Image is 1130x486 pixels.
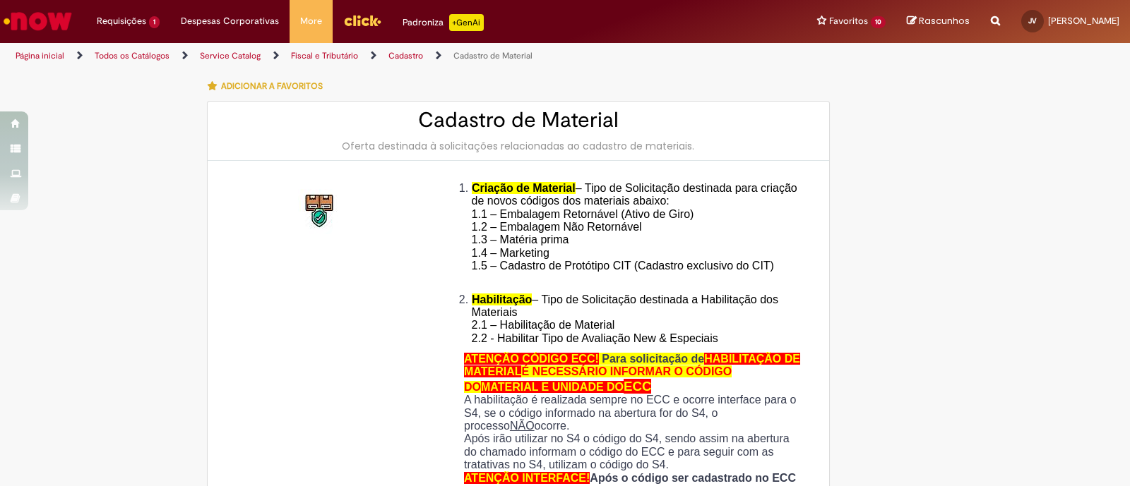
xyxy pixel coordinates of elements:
[388,50,423,61] a: Cadastro
[464,353,800,377] span: HABILITAÇÃO DE MATERIAL
[1048,15,1119,27] span: [PERSON_NAME]
[449,14,484,31] p: +GenAi
[149,16,160,28] span: 1
[829,14,868,28] span: Favoritos
[291,50,358,61] a: Fiscal e Tributário
[919,14,970,28] span: Rascunhos
[472,182,797,285] span: – Tipo de Solicitação destinada para criação de novos códigos dos materiais abaixo: 1.1 – Embalag...
[871,16,886,28] span: 10
[221,80,323,92] span: Adicionar a Favoritos
[453,50,533,61] a: Cadastro de Material
[95,50,169,61] a: Todos os Catálogos
[907,15,970,28] a: Rascunhos
[624,379,651,394] span: ECC
[97,14,146,28] span: Requisições
[298,189,343,234] img: Cadastro de Material
[181,14,279,28] span: Despesas Corporativas
[464,472,590,484] span: ATENÇÃO INTERFACE!
[1028,16,1037,25] span: JV
[464,432,804,471] p: Após irão utilizar no S4 o código do S4, sendo assim na abertura do chamado informam o código do ...
[464,365,732,392] span: É NECESSÁRIO INFORMAR O CÓDIGO DO
[472,182,576,194] span: Criação de Material
[510,420,535,432] u: NÃO
[481,381,624,393] span: MATERIAL E UNIDADE DO
[207,71,331,101] button: Adicionar a Favoritos
[11,43,743,69] ul: Trilhas de página
[300,14,322,28] span: More
[222,109,815,132] h2: Cadastro de Material
[343,10,381,31] img: click_logo_yellow_360x200.png
[403,14,484,31] div: Padroniza
[222,139,815,153] div: Oferta destinada à solicitações relacionadas ao cadastro de materiais.
[602,353,704,365] span: Para solicitação de
[464,394,804,432] p: A habilitação é realizada sempre no ECC e ocorre interface para o S4, se o código informado na ab...
[472,293,778,344] span: – Tipo de Solicitação destinada a Habilitação dos Materiais 2.1 – Habilitação de Material 2.2 - H...
[464,353,599,365] span: ATENÇÃO CÓDIGO ECC!
[200,50,261,61] a: Service Catalog
[1,7,74,35] img: ServiceNow
[16,50,64,61] a: Página inicial
[472,293,532,305] span: Habilitação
